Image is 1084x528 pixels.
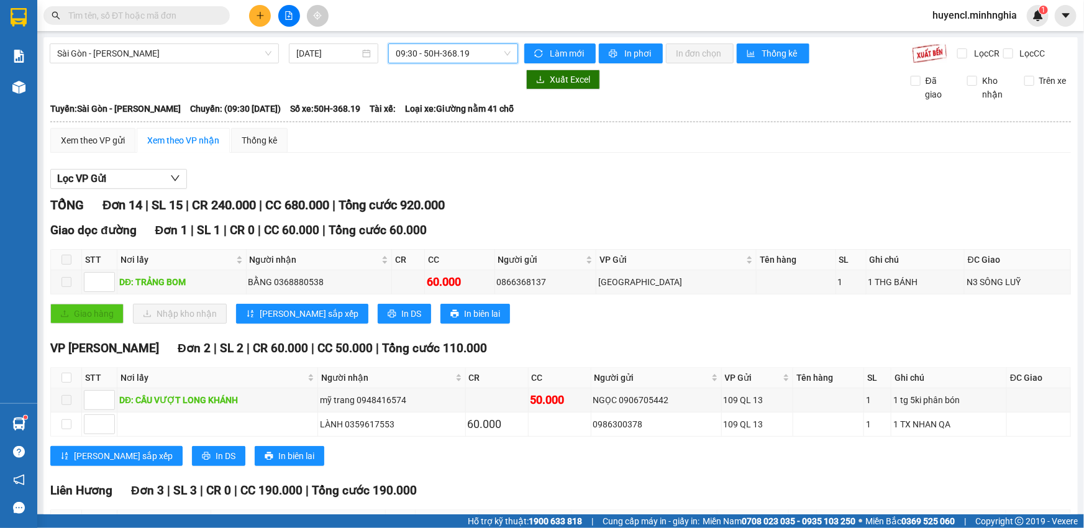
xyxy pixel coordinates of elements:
[425,250,495,270] th: CC
[155,223,188,237] span: Đơn 1
[230,223,255,237] span: CR 0
[321,371,453,385] span: Người nhận
[248,275,390,289] div: BẰNG 0368880538
[965,270,1071,294] td: N3 SÔNG LUỸ
[50,304,124,324] button: uploadGiao hàng
[867,250,965,270] th: Ghi chú
[737,43,809,63] button: bar-chartThống kê
[893,417,1004,431] div: 1 TX NHAN QA
[1039,6,1048,14] sup: 1
[224,223,227,237] span: |
[214,513,373,527] span: Người nhận
[178,341,211,355] span: Đơn 2
[1015,47,1047,60] span: Lọc CC
[526,70,600,89] button: downloadXuất Excel
[534,49,545,59] span: sync
[464,307,500,321] span: In biên lai
[260,307,358,321] span: [PERSON_NAME] sắp xếp
[1060,10,1072,21] span: caret-down
[13,502,25,514] span: message
[868,275,962,289] div: 1 THG BÁNH
[378,304,431,324] button: printerIn DS
[192,198,256,212] span: CR 240.000
[1015,517,1024,526] span: copyright
[427,273,493,291] div: 60.000
[594,371,709,385] span: Người gửi
[147,134,219,147] div: Xem theo VP nhận
[320,393,463,407] div: mỹ trang 0948416574
[256,11,265,20] span: plus
[609,49,619,59] span: printer
[392,250,425,270] th: CR
[724,393,791,407] div: 109 QL 13
[596,270,757,294] td: Sài Gòn
[197,223,221,237] span: SL 1
[838,275,864,289] div: 1
[370,102,396,116] span: Tài xế:
[866,393,889,407] div: 1
[61,134,125,147] div: Xem theo VP gửi
[320,417,463,431] div: LÀNH 0359617553
[307,5,329,27] button: aim
[722,412,794,437] td: 109 QL 13
[382,341,487,355] span: Tổng cước 110.000
[190,102,281,116] span: Chuyến: (09:30 [DATE])
[977,74,1014,101] span: Kho nhận
[11,8,27,27] img: logo-vxr
[220,341,244,355] span: SL 2
[440,304,510,324] button: printerIn biên lai
[317,341,373,355] span: CC 50.000
[593,417,719,431] div: 0986300378
[339,198,445,212] span: Tổng cước 920.000
[401,307,421,321] span: In DS
[313,11,322,20] span: aim
[259,198,262,212] span: |
[1032,10,1044,21] img: icon-new-feature
[599,43,663,63] button: printerIn phơi
[624,47,653,60] span: In phơi
[250,253,380,266] span: Người nhận
[133,304,227,324] button: downloadNhập kho nhận
[396,44,511,63] span: 09:30 - 50H-368.19
[249,5,271,27] button: plus
[703,514,855,528] span: Miền Nam
[278,5,300,27] button: file-add
[468,416,526,433] div: 60.000
[247,341,250,355] span: |
[531,391,589,409] div: 50.000
[121,371,305,385] span: Nơi lấy
[864,368,891,388] th: SL
[290,102,360,116] span: Số xe: 50H-368.19
[50,341,159,355] span: VP [PERSON_NAME]
[965,250,1071,270] th: ĐC Giao
[236,304,368,324] button: sort-ascending[PERSON_NAME] sắp xếp
[329,223,427,237] span: Tổng cước 60.000
[152,198,183,212] span: SL 15
[742,516,855,526] strong: 0708 023 035 - 0935 103 250
[1055,5,1077,27] button: caret-down
[202,452,211,462] span: printer
[246,309,255,319] span: sort-ascending
[793,368,864,388] th: Tên hàng
[322,223,326,237] span: |
[969,47,1001,60] span: Lọc CR
[666,43,734,63] button: In đơn chọn
[12,81,25,94] img: warehouse-icon
[285,11,293,20] span: file-add
[450,309,459,319] span: printer
[68,9,215,22] input: Tìm tên, số ĐT hoặc mã đơn
[405,102,514,116] span: Loại xe: Giường nằm 41 chỗ
[50,104,181,114] b: Tuyến: Sài Gòn - [PERSON_NAME]
[1007,368,1071,388] th: ĐC Giao
[376,341,379,355] span: |
[599,253,744,266] span: VP Gửi
[50,446,183,466] button: sort-ascending[PERSON_NAME] sắp xếp
[131,483,164,498] span: Đơn 3
[191,223,194,237] span: |
[529,368,591,388] th: CC
[264,223,319,237] span: CC 60.000
[13,446,25,458] span: question-circle
[536,75,545,85] span: download
[466,368,529,388] th: CR
[498,253,584,266] span: Người gửi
